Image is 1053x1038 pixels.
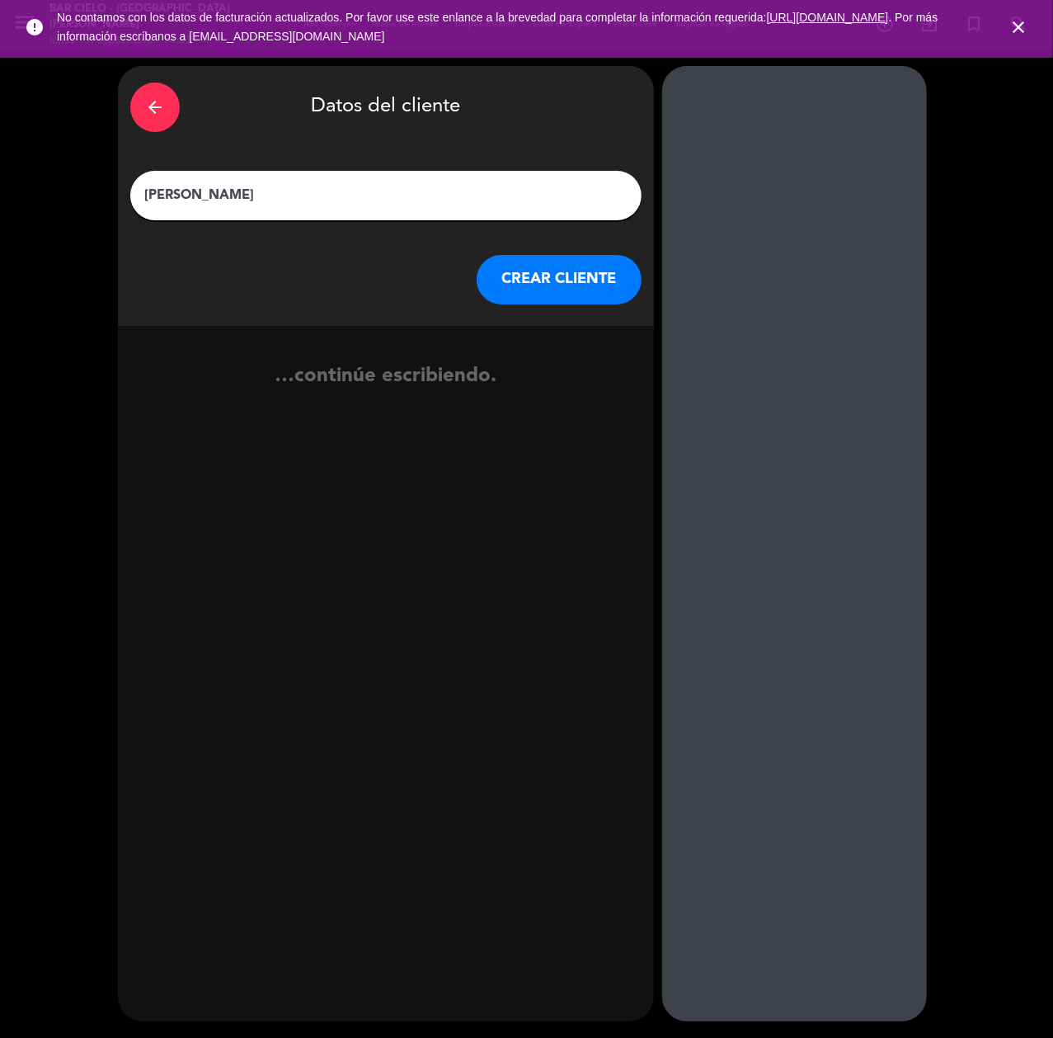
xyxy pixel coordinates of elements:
[1008,17,1028,37] i: close
[143,184,629,207] input: Escriba nombre, correo electrónico o número de teléfono...
[118,361,654,422] div: …continúe escribiendo.
[57,11,938,43] span: No contamos con los datos de facturación actualizados. Por favor use este enlance a la brevedad p...
[25,17,45,37] i: error
[145,97,165,117] i: arrow_back
[767,11,889,24] a: [URL][DOMAIN_NAME]
[57,11,938,43] a: . Por más información escríbanos a [EMAIL_ADDRESS][DOMAIN_NAME]
[477,255,642,304] button: CREAR CLIENTE
[130,78,642,136] div: Datos del cliente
